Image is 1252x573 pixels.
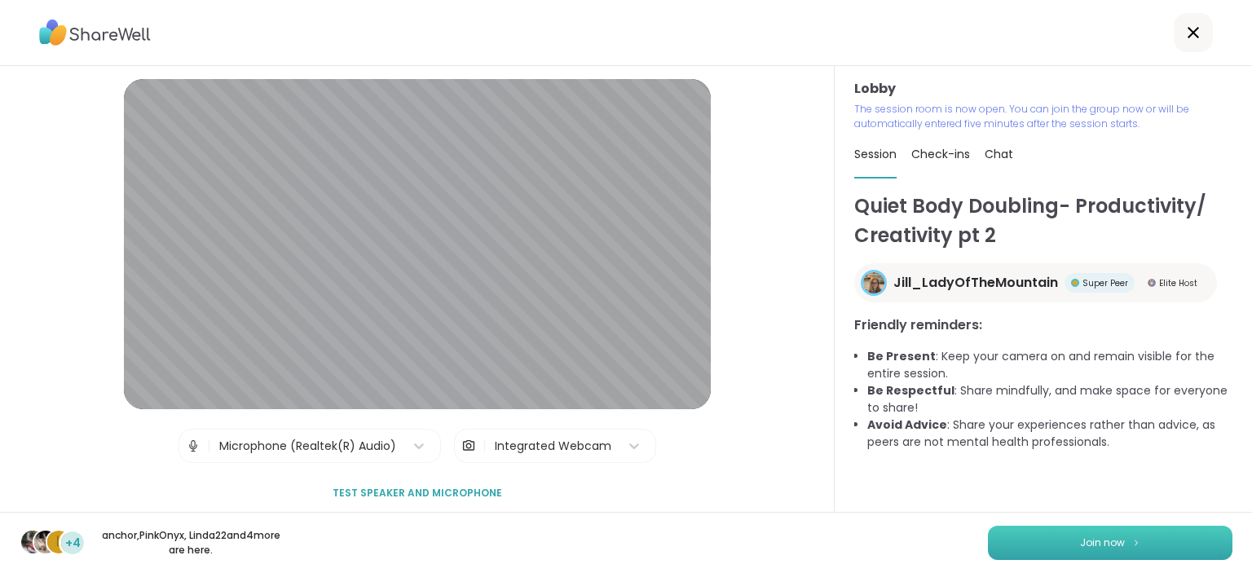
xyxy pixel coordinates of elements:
h3: Friendly reminders: [854,315,1232,335]
b: Avoid Advice [867,417,947,433]
span: | [207,430,211,462]
span: L [56,531,62,553]
b: Be Present [867,348,936,364]
li: : Share your experiences rather than advice, as peers are not mental health professionals. [867,417,1232,451]
img: Elite Host [1148,279,1156,287]
img: Microphone [186,430,201,462]
button: Join now [988,526,1232,560]
img: ShareWell Logo [39,14,151,51]
img: ShareWell Logomark [1131,538,1141,547]
div: Microphone (Realtek(R) Audio) [219,438,396,455]
div: Integrated Webcam [495,438,611,455]
b: Be Respectful [867,382,954,399]
p: The session room is now open. You can join the group now or will be automatically entered five mi... [854,102,1232,131]
p: anchor , PinkOnyx , Linda22 and 4 more are here. [99,528,282,558]
span: | [483,430,487,462]
span: Test speaker and microphone [333,486,502,500]
img: Super Peer [1071,279,1079,287]
span: Elite Host [1159,277,1197,289]
span: Session [854,146,897,162]
span: Chat [985,146,1013,162]
img: Jill_LadyOfTheMountain [863,272,884,293]
img: anchor [21,531,44,553]
span: Super Peer [1082,277,1128,289]
img: PinkOnyx [34,531,57,553]
li: : Keep your camera on and remain visible for the entire session. [867,348,1232,382]
span: Jill_LadyOfTheMountain [893,273,1058,293]
span: +4 [65,535,81,552]
img: Camera [461,430,476,462]
h3: Lobby [854,79,1232,99]
button: Test speaker and microphone [326,476,509,510]
h1: Quiet Body Doubling- Productivity/ Creativity pt 2 [854,192,1232,250]
li: : Share mindfully, and make space for everyone to share! [867,382,1232,417]
span: Join now [1080,536,1125,550]
span: Check-ins [911,146,970,162]
a: Jill_LadyOfTheMountainJill_LadyOfTheMountainSuper PeerSuper PeerElite HostElite Host [854,263,1217,302]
